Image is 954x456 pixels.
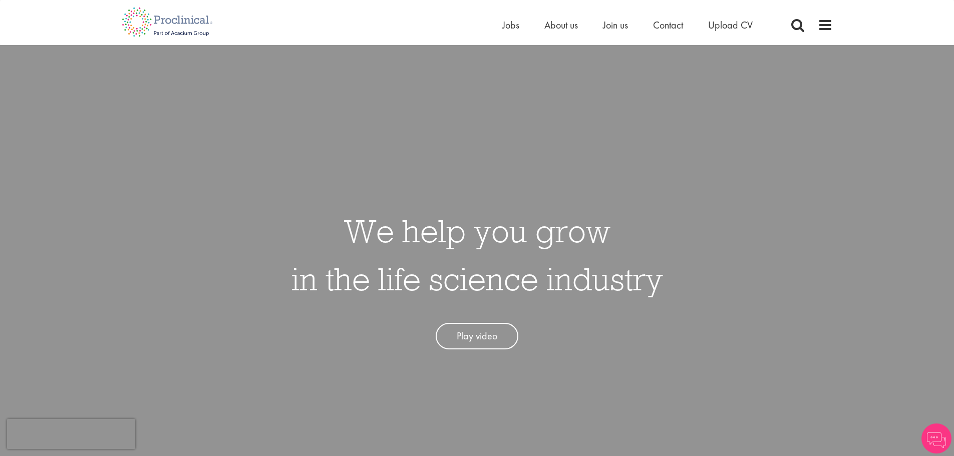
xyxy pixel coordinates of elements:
a: Contact [653,19,683,32]
a: Jobs [502,19,519,32]
a: Join us [603,19,628,32]
a: Play video [436,323,518,349]
h1: We help you grow in the life science industry [291,207,663,303]
a: About us [544,19,578,32]
a: Upload CV [708,19,753,32]
img: Chatbot [921,423,951,453]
